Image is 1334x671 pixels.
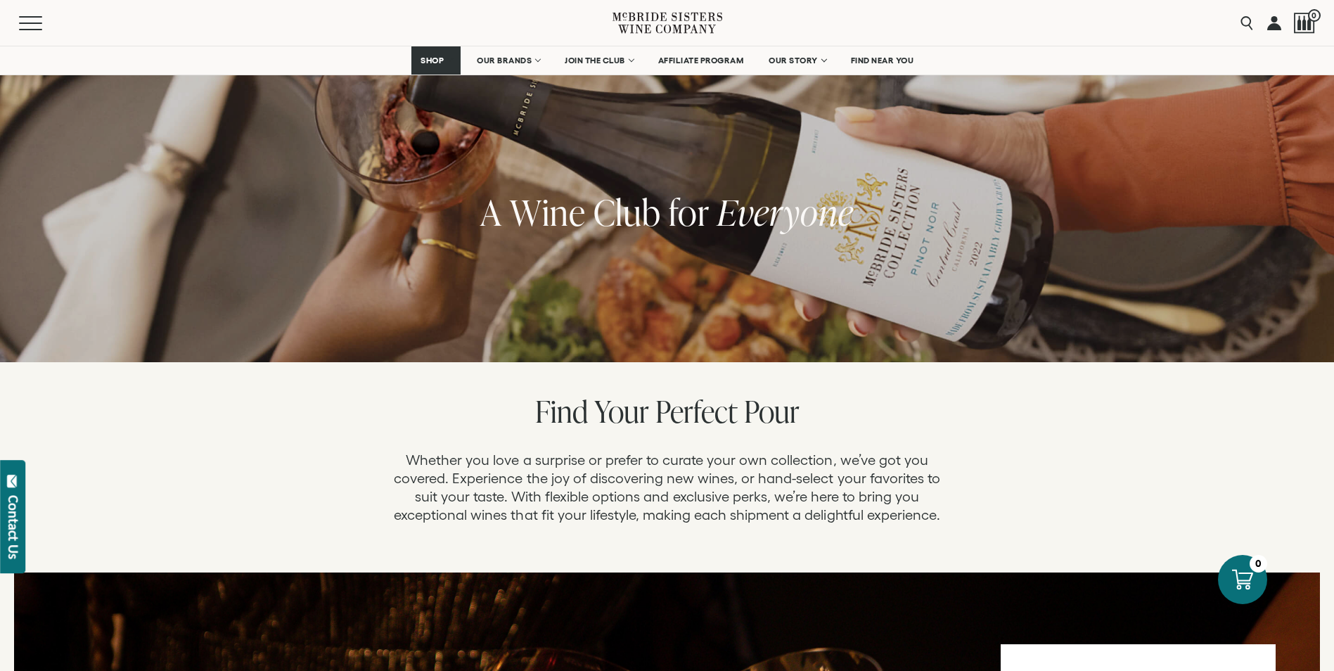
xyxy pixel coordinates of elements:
span: Perfect [655,390,738,432]
span: OUR BRANDS [477,56,532,65]
span: Pour [744,390,800,432]
p: Whether you love a surprise or prefer to curate your own collection, we’ve got you covered. Exper... [386,451,949,524]
span: Club [594,188,661,236]
span: Everyone [717,188,854,236]
span: 0 [1308,9,1321,22]
span: AFFILIATE PROGRAM [658,56,744,65]
span: FIND NEAR YOU [851,56,914,65]
span: OUR STORY [769,56,818,65]
span: Wine [510,188,586,236]
button: Mobile Menu Trigger [19,16,70,30]
a: SHOP [411,46,461,75]
a: OUR BRANDS [468,46,549,75]
a: OUR STORY [759,46,835,75]
span: JOIN THE CLUB [565,56,625,65]
span: Your [594,390,649,432]
a: AFFILIATE PROGRAM [649,46,753,75]
a: FIND NEAR YOU [842,46,923,75]
span: Find [535,390,588,432]
span: for [669,188,710,236]
div: 0 [1250,555,1267,573]
div: Contact Us [6,495,20,559]
span: A [480,188,502,236]
span: SHOP [421,56,444,65]
a: JOIN THE CLUB [556,46,642,75]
